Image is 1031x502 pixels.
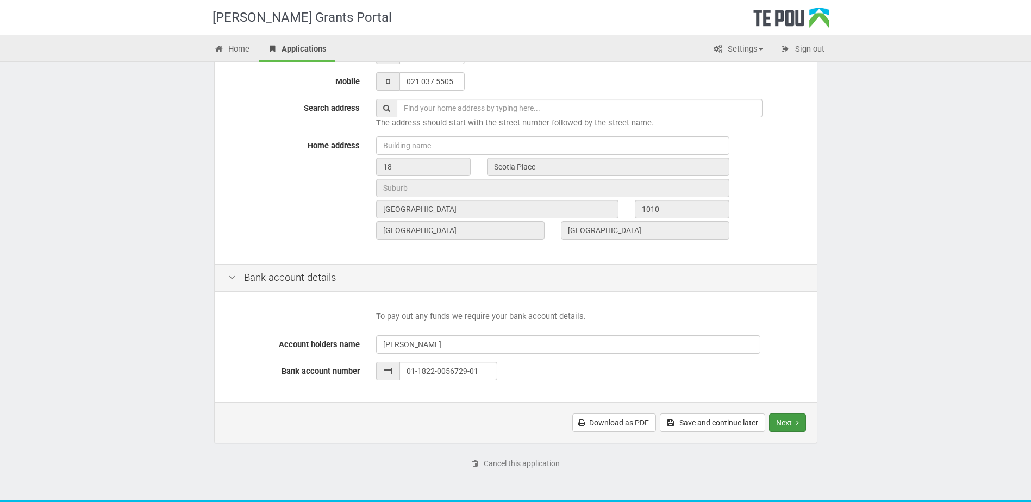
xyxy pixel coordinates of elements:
button: Save and continue later [660,413,765,432]
div: Te Pou Logo [753,8,829,35]
input: Building name [376,136,729,155]
button: Next step [769,413,806,432]
span: Account holders name [279,340,360,349]
input: Post code [635,200,729,218]
input: Country [561,221,729,240]
input: Street number [376,158,471,176]
span: The address should start with the street number followed by the street name. [376,118,654,128]
input: Find your home address by typing here... [397,99,763,117]
span: Bank account number [282,366,360,376]
a: Home [206,38,258,62]
span: Mobile [335,77,360,86]
a: Applications [259,38,335,62]
input: Suburb [376,179,729,197]
a: Download as PDF [572,413,656,432]
input: Street [487,158,729,176]
a: Sign out [772,38,833,62]
input: City [376,200,618,218]
label: Home address [220,136,368,152]
input: State [376,221,545,240]
a: Cancel this application [464,454,567,473]
div: Bank account details [215,264,817,292]
p: To pay out any funds we require your bank account details. [376,311,803,322]
label: Search address [220,99,368,114]
a: Settings [705,38,771,62]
